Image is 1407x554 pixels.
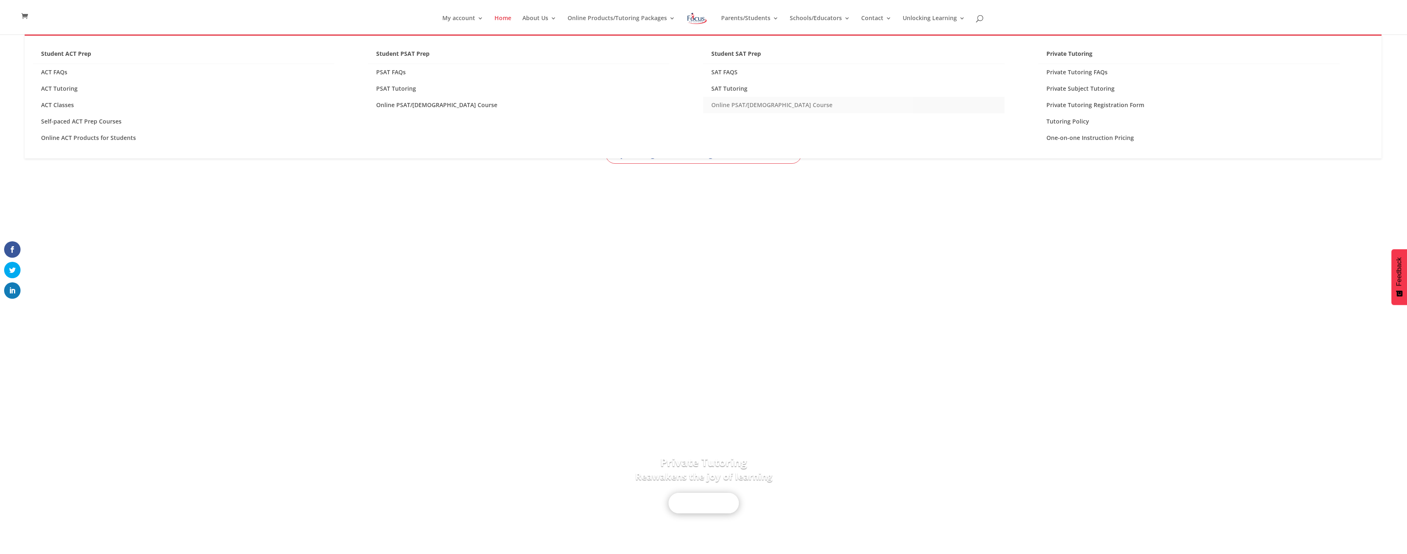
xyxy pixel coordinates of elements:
a: Tutoring Policy [1038,113,1340,130]
b: Reawakens the joy of learning [635,470,772,482]
a: Student SAT Prep [703,48,1005,64]
a: Student PSAT Prep [368,48,669,64]
a: Private Tutoring Registration Form [1038,97,1340,113]
strong: Private Tutoring [660,455,747,469]
a: Parents/Students [721,15,779,34]
a: Schools/Educators [790,15,850,34]
a: SAT FAQS [703,64,1005,80]
a: Self-paced ACT Prep Courses [33,113,334,130]
a: ACT Classes [33,97,334,113]
a: Online ACT Products for Students [33,130,334,146]
a: Online PSAT/[DEMOGRAPHIC_DATA] Course [368,97,669,113]
a: About Us [522,15,556,34]
a: SAT Tutoring [703,80,1005,97]
a: ACT FAQs [33,64,334,80]
a: Contact [861,15,892,34]
a: Private Subject Tutoring [1038,80,1340,97]
a: Student ACT Prep [33,48,334,64]
a: Online PSAT/[DEMOGRAPHIC_DATA] Course [703,97,1005,113]
a: ACT Tutoring [33,80,334,97]
a: Learn More [669,493,739,513]
a: Home [494,15,511,34]
a: My account [442,15,483,34]
a: Online Products/Tutoring Packages [568,15,675,34]
a: Private Tutoring [1038,48,1340,64]
a: One-on-one Instruction Pricing [1038,130,1340,146]
a: Unlocking Learning [903,15,965,34]
img: Focus on Learning [686,11,708,26]
a: PSAT FAQs [368,64,669,80]
a: Private Tutoring FAQs [1038,64,1340,80]
button: Feedback - Show survey [1391,249,1407,305]
a: PSAT Tutoring [368,80,669,97]
span: Feedback [1396,257,1403,286]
